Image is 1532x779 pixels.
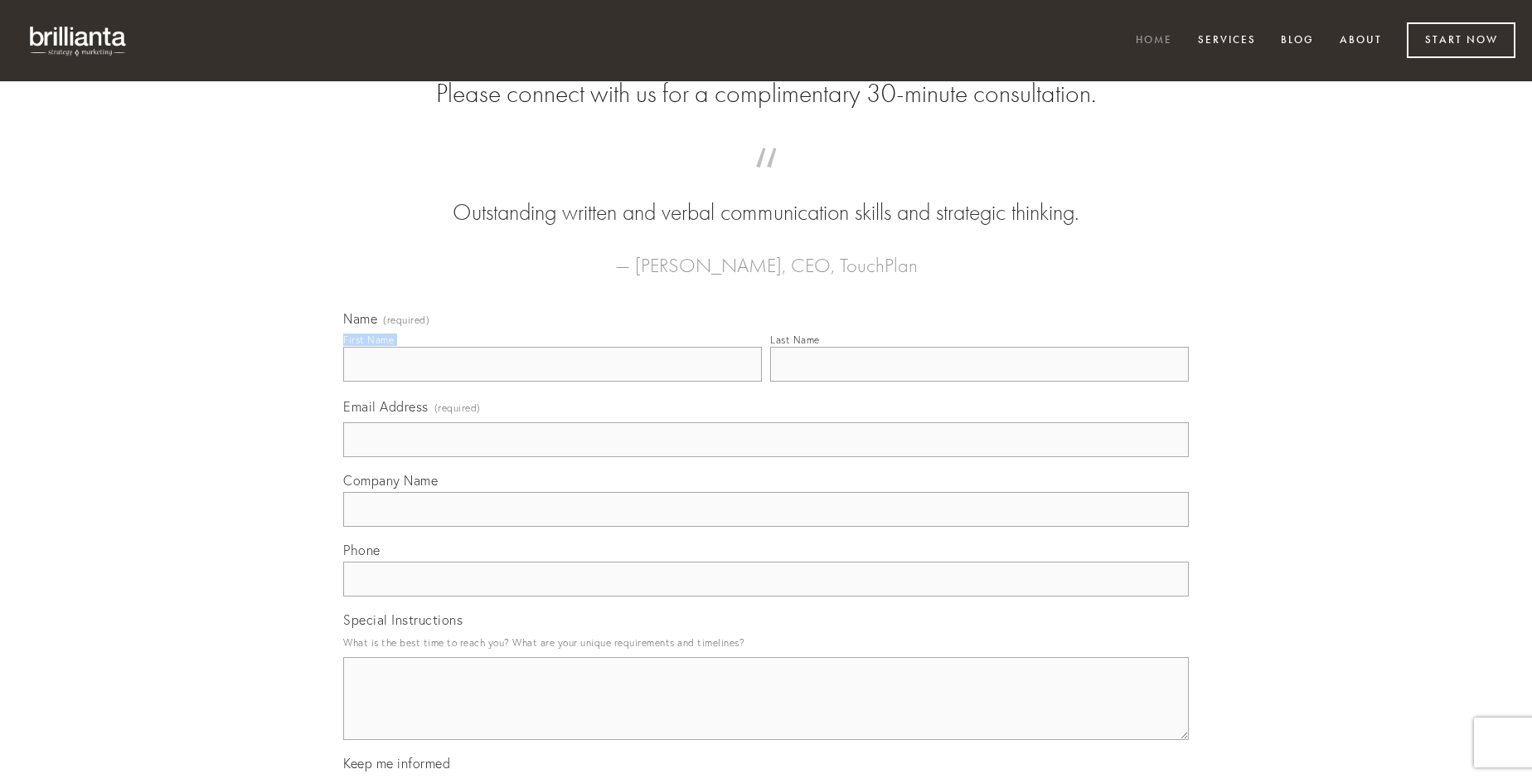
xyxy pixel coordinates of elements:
span: Email Address [343,398,429,415]
a: About [1329,27,1393,55]
span: Phone [343,542,381,558]
div: Last Name [770,334,820,346]
p: What is the best time to reach you? What are your unique requirements and timelines? [343,631,1189,654]
span: “ [370,164,1162,197]
div: First Name [343,334,394,346]
a: Services [1187,27,1267,55]
h2: Please connect with us for a complimentary 30-minute consultation. [343,78,1189,110]
a: Home [1125,27,1183,55]
img: brillianta - research, strategy, marketing [17,17,141,65]
a: Blog [1270,27,1325,55]
figcaption: — [PERSON_NAME], CEO, TouchPlan [370,229,1162,282]
span: (required) [434,397,481,419]
span: Keep me informed [343,755,450,772]
blockquote: Outstanding written and verbal communication skills and strategic thinking. [370,164,1162,229]
span: Name [343,310,377,327]
span: Company Name [343,472,438,489]
span: (required) [383,315,429,325]
a: Start Now [1407,22,1515,58]
span: Special Instructions [343,611,463,628]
